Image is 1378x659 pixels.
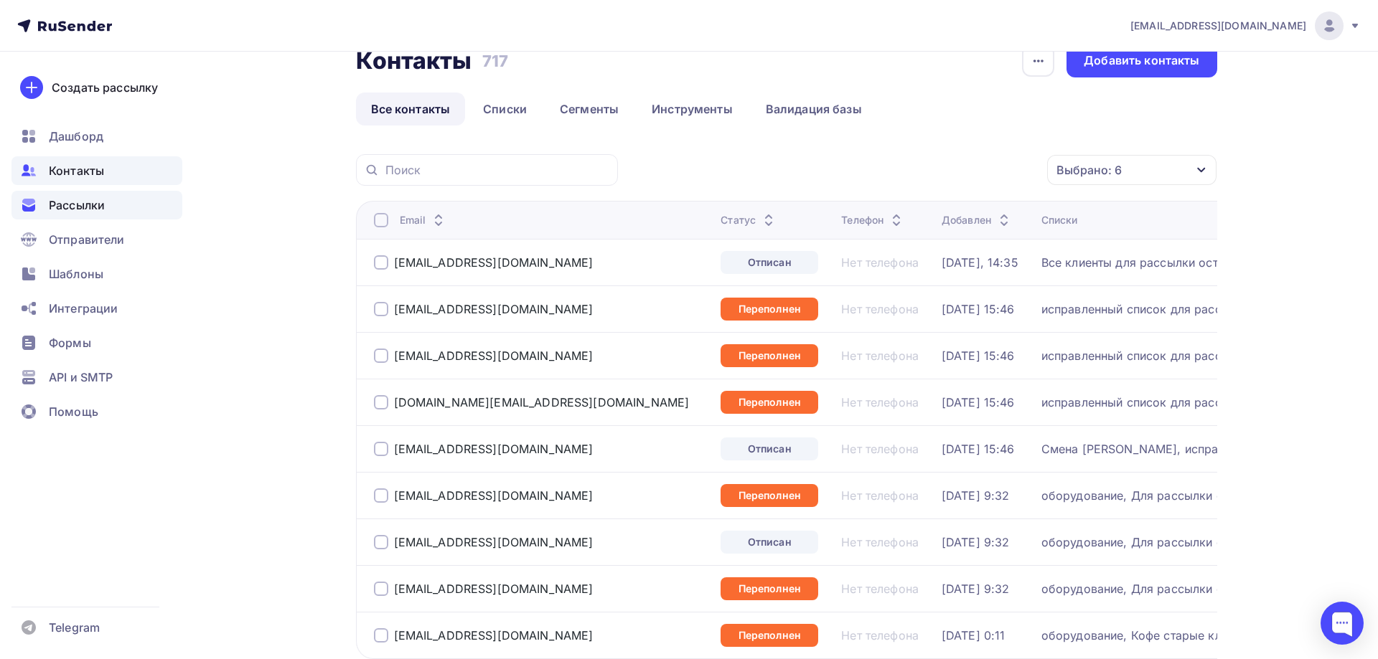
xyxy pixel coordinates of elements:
[721,391,818,414] a: Переполнен
[545,93,634,125] a: Сегменты
[1041,349,1250,363] div: исправленный список для рассылки
[49,196,105,214] span: Рассылки
[942,349,1015,363] a: [DATE] 15:46
[1084,52,1199,69] div: Добавить контакты
[52,79,158,96] div: Создать рассылку
[942,255,1018,270] a: [DATE], 14:35
[942,442,1015,456] a: [DATE] 15:46
[1130,11,1361,40] a: [EMAIL_ADDRESS][DOMAIN_NAME]
[721,531,818,554] a: Отписан
[11,156,182,185] a: Контакты
[49,334,91,351] span: Формы
[942,628,1006,643] a: [DATE] 0:11
[394,395,690,409] a: [DOMAIN_NAME][EMAIL_ADDRESS][DOMAIN_NAME]
[11,328,182,357] a: Формы
[356,93,466,125] a: Все контакты
[1041,395,1250,409] a: исправленный список для рассылки
[49,128,103,145] span: Дашборд
[394,255,594,270] a: [EMAIL_ADDRESS][DOMAIN_NAME]
[841,582,919,596] div: Нет телефона
[841,395,919,409] a: Нет телефона
[394,582,594,596] div: [EMAIL_ADDRESS][DOMAIN_NAME]
[468,93,542,125] a: Списки
[721,251,818,274] a: Отписан
[942,395,1015,409] div: [DATE] 15:46
[942,488,1010,503] a: [DATE] 9:32
[49,300,118,317] span: Интеграции
[1056,161,1122,179] div: Выбрано: 6
[841,535,919,549] a: Нет телефона
[942,582,1010,596] a: [DATE] 9:32
[11,260,182,288] a: Шаблоны
[356,47,472,75] h2: Контакты
[49,403,98,420] span: Помощь
[1046,154,1217,186] button: Выбрано: 6
[1130,19,1306,33] span: [EMAIL_ADDRESS][DOMAIN_NAME]
[49,619,100,636] span: Telegram
[394,349,594,363] a: [EMAIL_ADDRESS][DOMAIN_NAME]
[841,488,919,503] div: Нет телефона
[49,369,113,386] span: API и SMTP
[721,624,818,647] a: Переполнен
[721,484,818,507] a: Переполнен
[721,344,818,367] a: Переполнен
[394,488,594,503] a: [EMAIL_ADDRESS][DOMAIN_NAME]
[841,255,919,270] a: Нет телефона
[841,302,919,316] a: Нет телефона
[385,162,609,178] input: Поиск
[1041,255,1250,270] a: Все клиенты для рассылки остатков
[721,213,777,227] div: Статус
[721,437,818,460] a: Отписан
[1041,213,1078,227] div: Списки
[637,93,748,125] a: Инструменты
[841,213,905,227] div: Телефон
[721,298,818,321] a: Переполнен
[49,231,125,248] span: Отправители
[394,442,594,456] a: [EMAIL_ADDRESS][DOMAIN_NAME]
[394,302,594,316] a: [EMAIL_ADDRESS][DOMAIN_NAME]
[942,535,1010,549] a: [DATE] 9:32
[721,577,818,600] a: Переполнен
[841,349,919,363] a: Нет телефона
[49,162,104,179] span: Контакты
[11,122,182,151] a: Дашборд
[394,535,594,549] a: [EMAIL_ADDRESS][DOMAIN_NAME]
[49,265,103,283] span: Шаблоны
[942,302,1015,316] a: [DATE] 15:46
[1041,302,1250,316] a: исправленный список для рассылки
[841,628,919,643] a: Нет телефона
[482,51,508,71] h3: 717
[394,628,594,643] a: [EMAIL_ADDRESS][DOMAIN_NAME]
